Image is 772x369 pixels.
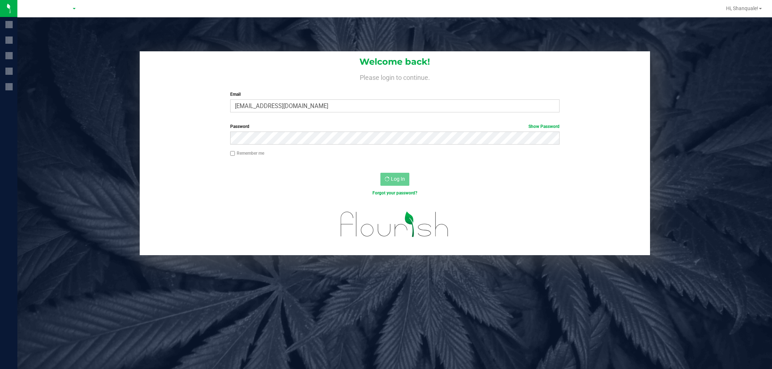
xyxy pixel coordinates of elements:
label: Remember me [230,150,264,156]
span: Password [230,124,249,129]
input: Remember me [230,151,235,156]
a: Forgot your password? [372,190,417,196]
span: Hi, Shanquale! [726,5,758,11]
label: Email [230,91,560,98]
img: flourish_logo.svg [331,204,459,245]
span: Log In [391,176,405,182]
button: Log In [380,173,409,186]
a: Show Password [528,124,560,129]
h1: Welcome back! [140,57,650,66]
h4: Please login to continue. [140,72,650,81]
